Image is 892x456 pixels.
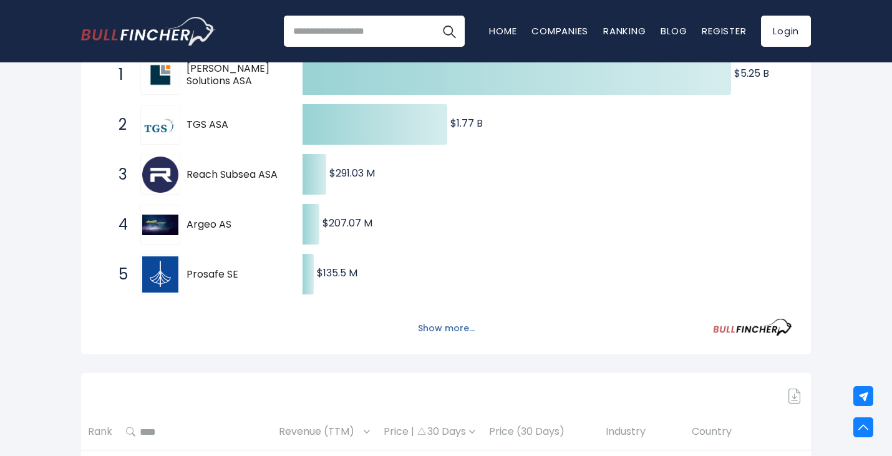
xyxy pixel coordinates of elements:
[410,318,482,339] button: Show more...
[685,414,811,450] th: Country
[531,24,588,37] a: Companies
[112,64,125,85] span: 1
[142,256,178,293] img: Prosafe SE
[112,264,125,285] span: 5
[187,168,281,182] span: Reach Subsea ASA
[112,114,125,135] span: 2
[142,215,178,235] img: Argeo AS
[329,166,375,180] text: $291.03 M
[322,216,372,230] text: $207.07 M
[187,119,281,132] span: TGS ASA
[482,414,599,450] th: Price (30 Days)
[599,414,685,450] th: Industry
[142,157,178,193] img: Reach Subsea ASA
[761,16,811,47] a: Login
[81,17,216,46] img: Bullfincher logo
[81,17,215,46] a: Go to homepage
[434,16,465,47] button: Search
[489,24,516,37] a: Home
[317,266,357,280] text: $135.5 M
[81,414,119,450] th: Rank
[279,422,361,442] span: Revenue (TTM)
[450,116,483,130] text: $1.77 B
[142,107,178,143] img: TGS ASA
[112,214,125,235] span: 4
[112,164,125,185] span: 3
[187,218,281,231] span: Argeo AS
[187,62,281,89] span: [PERSON_NAME] Solutions ASA
[142,57,178,93] img: Aker Solutions ASA
[384,425,475,439] div: Price | 30 Days
[702,24,746,37] a: Register
[187,268,281,281] span: Prosafe SE
[603,24,646,37] a: Ranking
[661,24,687,37] a: Blog
[734,66,769,80] text: $5.25 B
